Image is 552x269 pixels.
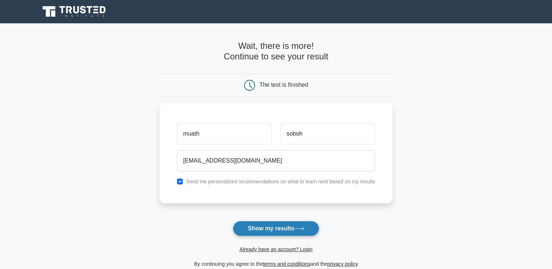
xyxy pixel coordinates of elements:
a: Already have an account? Login [239,246,312,252]
input: Last name [281,123,375,144]
h4: Wait, there is more! Continue to see your result [159,41,393,62]
div: By continuing you agree to the and the [155,260,397,268]
a: terms and conditions [263,261,310,267]
input: First name [177,123,271,144]
a: privacy policy [327,261,358,267]
div: The test is finished [259,82,308,88]
input: Email [177,150,375,171]
label: Send me personalized recommendations on what to learn next based on my results [186,179,375,184]
button: Show my results [233,221,319,236]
